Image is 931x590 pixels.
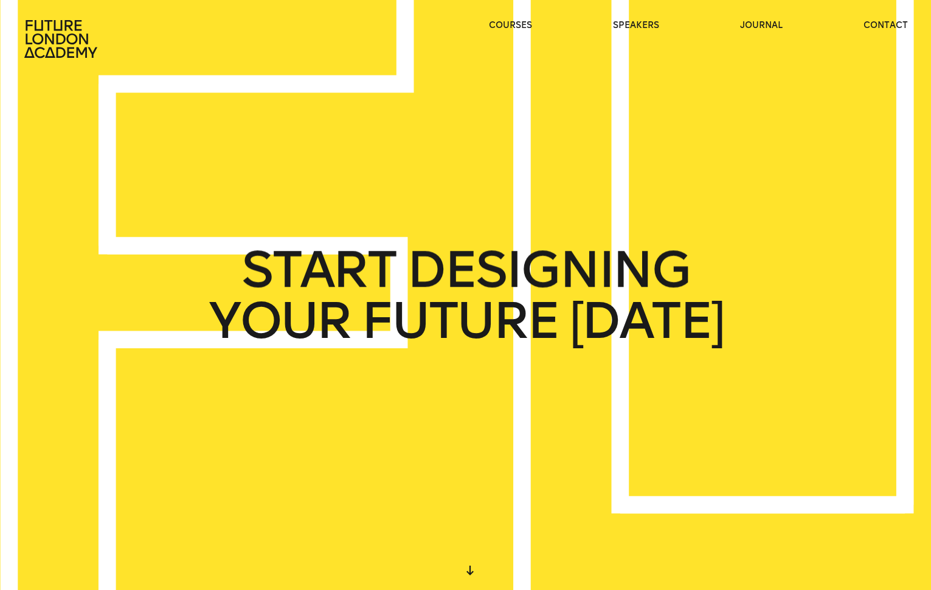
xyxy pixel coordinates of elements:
span: YOUR [208,295,350,346]
span: DESIGNING [406,244,690,295]
a: journal [740,19,783,32]
span: FUTURE [361,295,558,346]
span: START [241,244,395,295]
a: courses [489,19,532,32]
a: speakers [613,19,659,32]
span: [DATE] [569,295,722,346]
a: contact [864,19,908,32]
